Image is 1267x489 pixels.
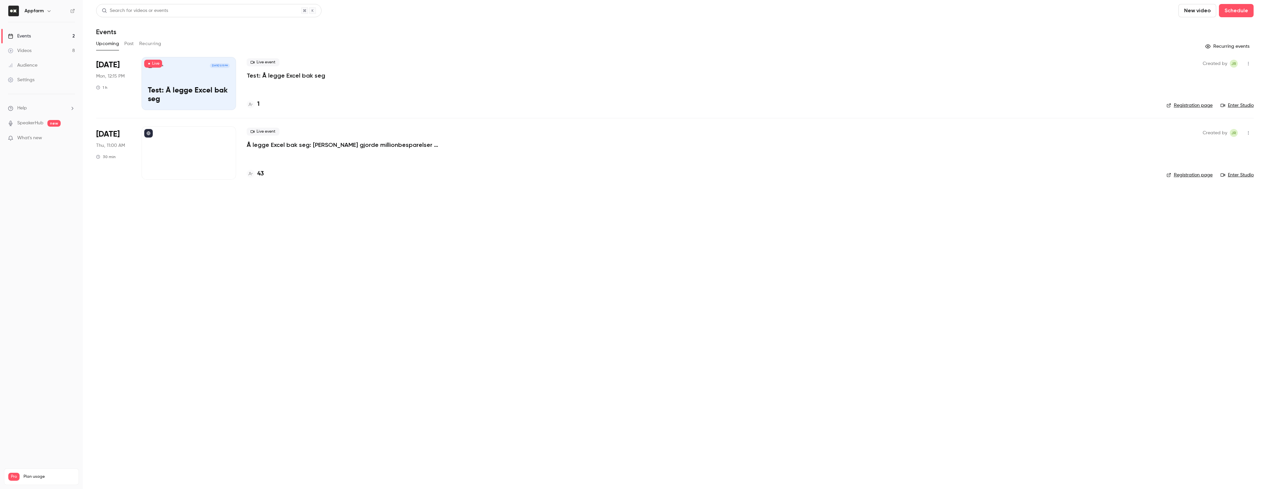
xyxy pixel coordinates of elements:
[1203,60,1227,68] span: Created by
[17,105,27,112] span: Help
[1221,172,1254,178] a: Enter Studio
[8,77,34,83] div: Settings
[1232,60,1237,68] span: JR
[96,142,125,149] span: Thu, 11:00 AM
[96,154,116,159] div: 30 min
[17,135,42,142] span: What's new
[96,57,131,110] div: Sep 8 Mon, 12:15 PM (Europe/Oslo)
[8,105,75,112] li: help-dropdown-opener
[8,62,37,69] div: Audience
[96,28,116,36] h1: Events
[124,38,134,49] button: Past
[257,169,264,178] h4: 43
[102,7,168,14] div: Search for videos or events
[1232,129,1237,137] span: JR
[1219,4,1254,17] button: Schedule
[96,73,125,80] span: Mon, 12:15 PM
[247,141,446,149] a: Å legge Excel bak seg: [PERSON_NAME] gjorde millionbesparelser med skreddersydd ressursplanlegger
[1230,60,1238,68] span: Julie Remen
[247,100,260,109] a: 1
[96,38,119,49] button: Upcoming
[8,473,20,481] span: Pro
[8,47,31,54] div: Videos
[24,474,75,479] span: Plan usage
[96,129,120,140] span: [DATE]
[1202,41,1254,52] button: Recurring events
[144,60,162,68] span: Live
[8,33,31,39] div: Events
[47,120,61,127] span: new
[247,58,279,66] span: Live event
[1167,102,1213,109] a: Registration page
[1230,129,1238,137] span: Julie Remen
[17,120,43,127] a: SpeakerHub
[257,100,260,109] h4: 1
[139,38,161,49] button: Recurring
[25,8,44,14] h6: Appfarm
[96,126,131,179] div: Sep 18 Thu, 11:00 AM (Europe/Oslo)
[247,169,264,178] a: 43
[1203,129,1227,137] span: Created by
[142,57,236,110] a: Test: Å legge Excel bak segAppfarm[DATE] 12:15 PMTest: Å legge Excel bak seg
[247,72,325,80] a: Test: Å legge Excel bak seg
[96,85,107,90] div: 1 h
[67,135,75,141] iframe: Noticeable Trigger
[247,128,279,136] span: Live event
[8,6,19,16] img: Appfarm
[1167,172,1213,178] a: Registration page
[1178,4,1216,17] button: New video
[210,63,229,68] span: [DATE] 12:15 PM
[148,87,230,104] p: Test: Å legge Excel bak seg
[1221,102,1254,109] a: Enter Studio
[96,60,120,70] span: [DATE]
